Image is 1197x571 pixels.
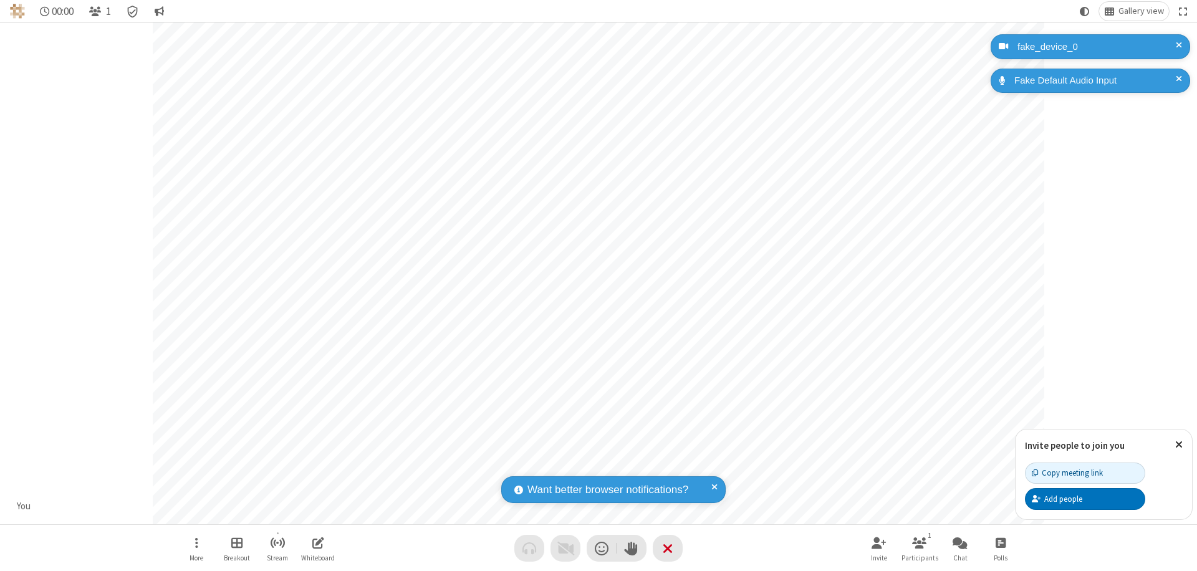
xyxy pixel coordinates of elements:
[35,2,79,21] div: Timer
[1010,74,1181,88] div: Fake Default Audio Input
[617,535,647,562] button: Raise hand
[52,6,74,17] span: 00:00
[550,535,580,562] button: Video
[301,554,335,562] span: Whiteboard
[994,554,1007,562] span: Polls
[527,482,688,498] span: Want better browser notifications?
[1099,2,1169,21] button: Change layout
[10,4,25,19] img: QA Selenium DO NOT DELETE OR CHANGE
[149,2,169,21] button: Conversation
[514,535,544,562] button: Audio problem - check your Internet connection or call by phone
[871,554,887,562] span: Invite
[218,530,256,566] button: Manage Breakout Rooms
[190,554,203,562] span: More
[106,6,111,17] span: 1
[1174,2,1193,21] button: Fullscreen
[1075,2,1095,21] button: Using system theme
[653,535,683,562] button: End or leave meeting
[12,499,36,514] div: You
[178,530,215,566] button: Open menu
[860,530,898,566] button: Invite participants (⌘+Shift+I)
[1025,439,1125,451] label: Invite people to join you
[1032,467,1103,479] div: Copy meeting link
[1013,40,1181,54] div: fake_device_0
[1118,6,1164,16] span: Gallery view
[925,530,935,541] div: 1
[1025,463,1145,484] button: Copy meeting link
[1166,429,1192,460] button: Close popover
[953,554,968,562] span: Chat
[299,530,337,566] button: Open shared whiteboard
[587,535,617,562] button: Send a reaction
[982,530,1019,566] button: Open poll
[941,530,979,566] button: Open chat
[259,530,296,566] button: Start streaming
[901,554,938,562] span: Participants
[121,2,145,21] div: Meeting details Encryption enabled
[224,554,250,562] span: Breakout
[1025,488,1145,509] button: Add people
[84,2,116,21] button: Open participant list
[901,530,938,566] button: Open participant list
[267,554,288,562] span: Stream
